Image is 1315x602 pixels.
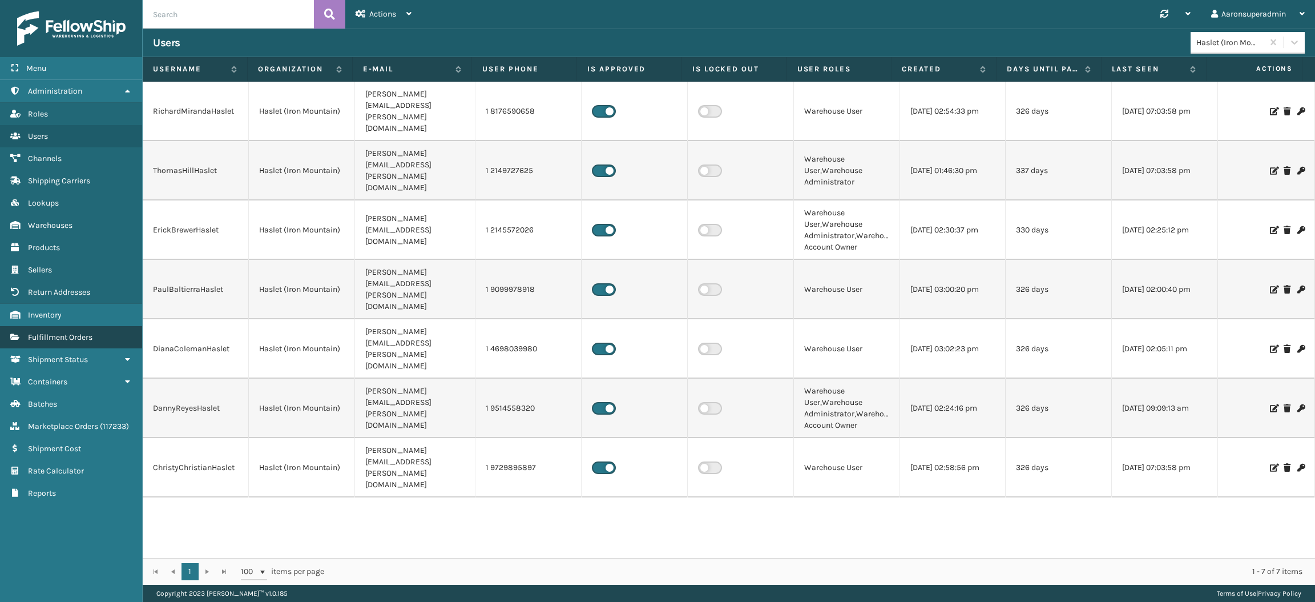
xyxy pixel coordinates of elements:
i: Delete [1284,226,1290,234]
span: Shipment Cost [28,444,81,453]
p: Copyright 2023 [PERSON_NAME]™ v 1.0.185 [156,585,288,602]
td: ErickBrewerHaslet [143,200,249,260]
i: Delete [1284,107,1290,115]
span: Products [28,243,60,252]
span: ( 117233 ) [100,422,129,431]
a: Privacy Policy [1258,589,1301,597]
td: [PERSON_NAME][EMAIL_ADDRESS][PERSON_NAME][DOMAIN_NAME] [355,379,476,438]
span: Inventory [28,310,62,320]
td: Warehouse User [794,319,900,379]
span: Containers [28,377,67,387]
td: [PERSON_NAME][EMAIL_ADDRESS][PERSON_NAME][DOMAIN_NAME] [355,438,476,497]
span: Menu [26,63,46,73]
a: Terms of Use [1217,589,1256,597]
span: items per page [241,563,324,580]
span: Shipment Status [28,355,88,364]
i: Edit [1270,107,1277,115]
span: Return Addresses [28,287,90,297]
td: [DATE] 02:54:33 pm [900,82,1006,141]
td: Haslet (Iron Mountain) [249,319,355,379]
td: Warehouse User [794,260,900,319]
span: Reports [28,488,56,498]
div: | [1217,585,1301,602]
label: User phone [482,64,566,74]
span: Batches [28,399,57,409]
i: Delete [1284,345,1290,353]
td: [DATE] 07:03:58 pm [1112,82,1218,141]
td: 1 4698039980 [475,319,582,379]
h3: Users [153,36,180,50]
td: DianaColemanHaslet [143,319,249,379]
td: Warehouse User [794,438,900,497]
label: Created [902,64,974,74]
td: Haslet (Iron Mountain) [249,260,355,319]
td: [DATE] 03:00:20 pm [900,260,1006,319]
td: RichardMirandaHaslet [143,82,249,141]
label: Organization [258,64,330,74]
span: Channels [28,154,62,163]
td: 1 2149727625 [475,141,582,200]
span: Rate Calculator [28,466,84,476]
i: Edit [1270,286,1277,294]
td: Haslet (Iron Mountain) [249,141,355,200]
span: 100 [241,566,258,577]
td: Haslet (Iron Mountain) [249,379,355,438]
td: [DATE] 03:02:23 pm [900,319,1006,379]
td: 1 9729895897 [475,438,582,497]
td: 1 2145572026 [475,200,582,260]
i: Edit [1270,464,1277,472]
i: Edit [1270,345,1277,353]
i: Delete [1284,404,1290,412]
td: [DATE] 02:30:37 pm [900,200,1006,260]
td: 326 days [1006,438,1112,497]
td: 326 days [1006,319,1112,379]
td: ChristyChristianHaslet [143,438,249,497]
img: logo [17,11,126,46]
label: Is Approved [587,64,671,74]
span: Administration [28,86,82,96]
span: Warehouses [28,220,72,230]
td: 326 days [1006,379,1112,438]
label: User Roles [797,64,881,74]
span: Roles [28,109,48,119]
td: 1 9099978918 [475,260,582,319]
td: Haslet (Iron Mountain) [249,438,355,497]
div: 1 - 7 of 7 items [340,566,1302,577]
td: [PERSON_NAME][EMAIL_ADDRESS][PERSON_NAME][DOMAIN_NAME] [355,319,476,379]
i: Change Password [1297,167,1304,175]
i: Change Password [1297,226,1304,234]
label: E-mail [363,64,450,74]
i: Change Password [1297,345,1304,353]
td: [DATE] 02:25:12 pm [1112,200,1218,260]
td: 1 8176590658 [475,82,582,141]
td: [DATE] 02:05:11 pm [1112,319,1218,379]
span: Actions [1210,59,1300,78]
td: 326 days [1006,82,1112,141]
td: [DATE] 02:24:16 pm [900,379,1006,438]
label: Is Locked Out [692,64,776,74]
td: [PERSON_NAME][EMAIL_ADDRESS][PERSON_NAME][DOMAIN_NAME] [355,141,476,200]
td: [DATE] 09:09:13 am [1112,379,1218,438]
span: Marketplace Orders [28,422,98,431]
td: ThomasHillHaslet [143,141,249,200]
td: [DATE] 07:03:58 pm [1112,438,1218,497]
td: Haslet (Iron Mountain) [249,82,355,141]
label: Last Seen [1112,64,1184,74]
td: DannyReyesHaslet [143,379,249,438]
td: [PERSON_NAME][EMAIL_ADDRESS][PERSON_NAME][DOMAIN_NAME] [355,82,476,141]
i: Change Password [1297,107,1304,115]
span: Fulfillment Orders [28,332,92,342]
td: [DATE] 02:00:40 pm [1112,260,1218,319]
a: 1 [181,563,199,580]
td: [PERSON_NAME][EMAIL_ADDRESS][PERSON_NAME][DOMAIN_NAME] [355,260,476,319]
td: [DATE] 02:58:56 pm [900,438,1006,497]
td: 326 days [1006,260,1112,319]
div: Haslet (Iron Mountain) [1196,37,1264,49]
span: Actions [369,9,396,19]
label: Days until password expires [1007,64,1079,74]
td: Haslet (Iron Mountain) [249,200,355,260]
span: Shipping Carriers [28,176,90,186]
span: Users [28,131,48,141]
i: Delete [1284,286,1290,294]
td: Warehouse User,Warehouse Administrator,Warehouse Account Owner [794,379,900,438]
